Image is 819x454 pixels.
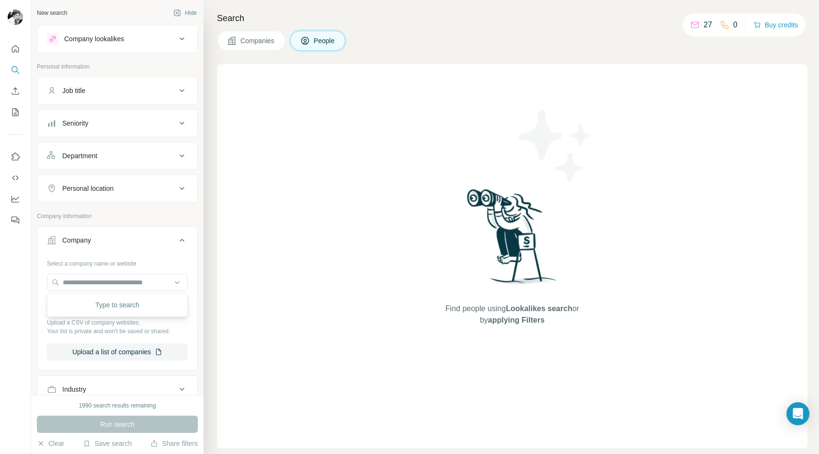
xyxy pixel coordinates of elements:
span: People [314,36,336,46]
p: 0 [733,19,738,31]
div: Seniority [62,118,88,128]
div: Industry [62,384,86,394]
div: Type to search [49,295,185,314]
div: Personal location [62,184,114,193]
button: Clear [37,439,64,448]
img: Avatar [8,10,23,25]
button: Save search [83,439,132,448]
p: Company information [37,212,198,221]
button: Hide [167,6,204,20]
button: Search [8,61,23,79]
div: 1990 search results remaining [79,401,156,410]
p: Upload a CSV of company websites. [47,318,188,327]
div: Open Intercom Messenger [786,402,809,425]
span: Lookalikes search [506,304,572,313]
button: Dashboard [8,190,23,208]
p: Personal information [37,62,198,71]
button: Enrich CSV [8,82,23,100]
img: Surfe Illustration - Stars [512,103,599,189]
span: Companies [240,36,275,46]
div: Company [62,235,91,245]
div: Company lookalikes [64,34,124,44]
button: Seniority [37,112,197,135]
img: Surfe Illustration - Woman searching with binoculars [463,186,562,293]
button: Industry [37,378,197,401]
button: Department [37,144,197,167]
button: Share filters [150,439,198,448]
div: Department [62,151,97,161]
div: New search [37,9,67,17]
button: Feedback [8,211,23,229]
button: Personal location [37,177,197,200]
div: Job title [62,86,85,95]
span: applying Filters [488,316,545,324]
button: Use Surfe on LinkedIn [8,148,23,165]
button: Buy credits [753,18,798,32]
button: Job title [37,79,197,102]
p: Your list is private and won't be saved or shared. [47,327,188,336]
p: 27 [704,19,712,31]
button: Quick start [8,40,23,58]
button: Company [37,229,197,256]
h4: Search [217,12,808,25]
span: Find people using or by [435,303,589,326]
div: Select a company name or website [47,256,188,268]
button: Company lookalikes [37,27,197,50]
button: Upload a list of companies [47,343,188,361]
button: Use Surfe API [8,169,23,186]
button: My lists [8,104,23,121]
